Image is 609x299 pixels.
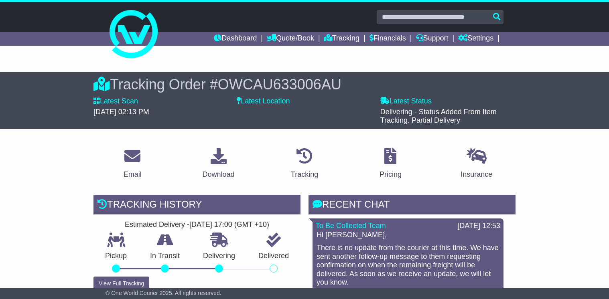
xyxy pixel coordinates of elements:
[93,220,300,229] div: Estimated Delivery -
[461,169,492,180] div: Insurance
[374,145,407,183] a: Pricing
[458,32,493,46] a: Settings
[380,169,402,180] div: Pricing
[138,252,191,261] p: In Transit
[214,32,257,46] a: Dashboard
[247,252,300,261] p: Delivered
[93,108,149,116] span: [DATE] 02:13 PM
[93,252,138,261] p: Pickup
[317,231,499,240] p: Hi [PERSON_NAME],
[324,32,359,46] a: Tracking
[369,32,406,46] a: Financials
[317,244,499,287] p: There is no update from the courier at this time. We have sent another follow-up message to them ...
[380,97,432,106] label: Latest Status
[237,97,290,106] label: Latest Location
[203,169,235,180] div: Download
[93,277,149,291] button: View Full Tracking
[197,145,240,183] a: Download
[267,32,314,46] a: Quote/Book
[93,195,300,216] div: Tracking history
[416,32,449,46] a: Support
[286,145,323,183] a: Tracking
[106,290,221,296] span: © One World Courier 2025. All rights reserved.
[118,145,147,183] a: Email
[189,220,269,229] div: [DATE] 17:00 (GMT +10)
[380,108,497,125] span: Delivering - Status Added From Item Tracking. Partial Delivery
[309,195,516,216] div: RECENT CHAT
[316,222,386,230] a: To Be Collected Team
[291,169,318,180] div: Tracking
[218,76,341,93] span: OWCAU633006AU
[191,252,247,261] p: Delivering
[457,222,500,230] div: [DATE] 12:53
[124,169,142,180] div: Email
[93,97,138,106] label: Latest Scan
[93,76,516,93] div: Tracking Order #
[455,145,497,183] a: Insurance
